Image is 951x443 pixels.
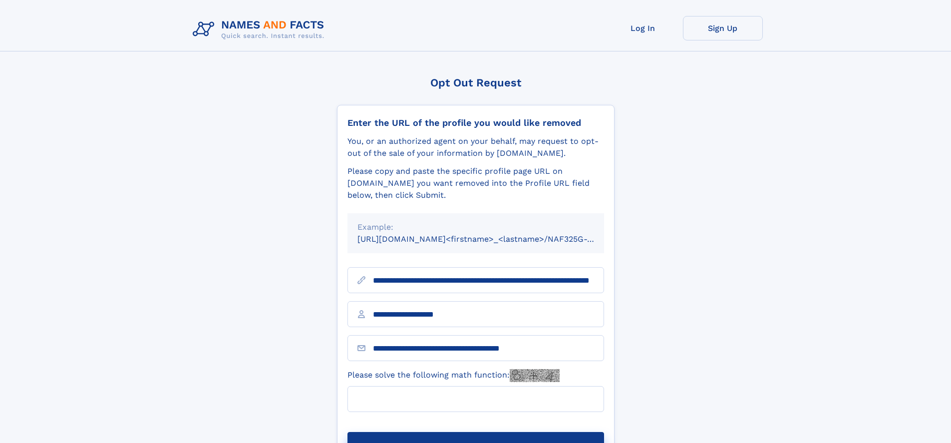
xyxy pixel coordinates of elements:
div: Enter the URL of the profile you would like removed [347,117,604,128]
small: [URL][DOMAIN_NAME]<firstname>_<lastname>/NAF325G-xxxxxxxx [357,234,623,244]
label: Please solve the following math function: [347,369,560,382]
div: You, or an authorized agent on your behalf, may request to opt-out of the sale of your informatio... [347,135,604,159]
a: Sign Up [683,16,763,40]
img: Logo Names and Facts [189,16,332,43]
div: Opt Out Request [337,76,615,89]
div: Example: [357,221,594,233]
a: Log In [603,16,683,40]
div: Please copy and paste the specific profile page URL on [DOMAIN_NAME] you want removed into the Pr... [347,165,604,201]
